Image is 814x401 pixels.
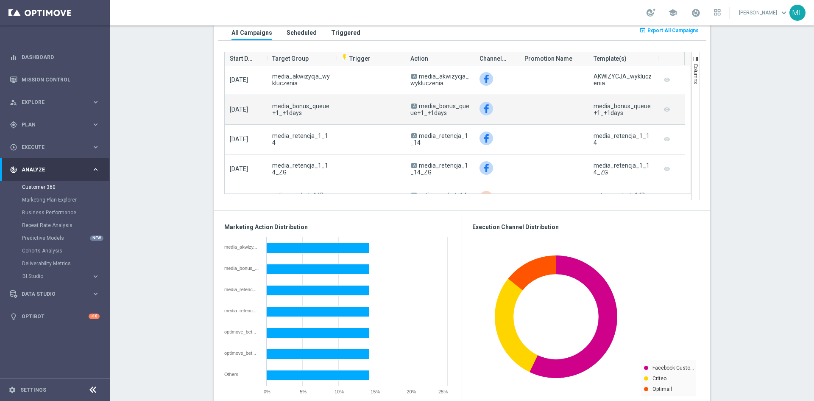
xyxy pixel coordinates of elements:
[22,206,109,219] div: Business Performance
[22,122,92,127] span: Plan
[22,167,92,172] span: Analyze
[272,103,331,116] span: media_bonus_queue+1_+1days
[22,181,109,193] div: Customer 360
[594,162,652,176] div: media_retencja_1_14_ZG
[411,74,417,79] span: A
[335,389,344,394] span: 10%
[9,291,100,297] button: Data Studio keyboard_arrow_right
[10,313,17,320] i: lightbulb
[410,73,469,87] span: media_akwizycja_wykluczenia
[22,270,109,283] div: BI Studio
[9,76,100,83] div: Mission Control
[272,192,331,205] span: optimove_bet_14D_and_reg_30D
[272,162,331,176] span: media_retencja_1_14_ZG
[410,192,467,205] span: optimove_bet_14D_and_reg_30D
[10,305,100,328] div: Optibot
[22,273,100,280] div: BI Studio keyboard_arrow_right
[341,54,348,61] i: flash_on
[479,102,493,115] div: Facebook Custom Audience
[230,76,248,83] span: [DATE]
[22,260,88,267] a: Deliverability Metrics
[652,365,694,371] text: Facebook Custo…
[779,8,789,17] span: keyboard_arrow_down
[22,257,109,270] div: Deliverability Metrics
[594,103,652,116] div: media_bonus_queue+1_+1days
[639,27,646,34] i: open_in_browser
[411,193,417,198] span: A
[300,389,307,394] span: 5%
[224,308,260,313] div: media_retencja_1_14_ZG
[9,166,100,173] button: track_changes Analyze keyboard_arrow_right
[10,46,100,68] div: Dashboard
[22,46,100,68] a: Dashboard
[22,235,88,241] a: Predictive Models
[594,192,652,205] div: optimove_bet_14D_and_reg_30D
[22,193,109,206] div: Marketing Plan Explorer
[272,132,331,146] span: media_retencja_1_14
[230,165,248,172] span: [DATE]
[264,389,270,394] span: 0%
[479,191,493,205] img: Criteo
[652,386,672,392] text: Optimail
[10,166,17,174] i: track_changes
[22,209,88,216] a: Business Performance
[638,25,700,36] button: open_in_browser Export All Campaigns
[224,329,260,334] div: optimove_bet_14D_and_reg_30D
[90,236,103,241] div: NEW
[524,50,572,67] span: Promotion Name
[341,55,371,62] span: Trigger
[22,222,88,229] a: Repeat Rate Analysis
[230,136,248,143] span: [DATE]
[10,143,17,151] i: play_circle_outline
[10,98,17,106] i: person_search
[411,133,417,138] span: A
[22,292,92,297] span: Data Studio
[22,219,109,232] div: Repeat Rate Analysis
[20,387,46,393] a: Settings
[287,29,317,36] h3: Scheduled
[92,165,100,174] i: keyboard_arrow_right
[272,73,331,87] span: media_akwizycja_wykluczenia
[231,29,272,36] h3: All Campaigns
[479,161,493,175] img: Facebook Custom Audience
[22,68,100,91] a: Mission Control
[410,162,468,176] span: media_retencja_1_14_ZG
[10,98,92,106] div: Explore
[9,99,100,106] div: person_search Explore keyboard_arrow_right
[9,313,100,320] button: lightbulb Optibot +10
[594,73,652,87] div: AKWIZYCJA_wykluczenia
[230,106,248,113] span: [DATE]
[371,389,380,394] span: 15%
[479,132,493,145] img: Facebook Custom Audience
[9,144,100,151] div: play_circle_outline Execute keyboard_arrow_right
[22,100,92,105] span: Explore
[92,272,100,280] i: keyboard_arrow_right
[410,132,468,146] span: media_retencja_1_14
[224,287,260,292] div: media_retencja_1_14
[92,143,100,151] i: keyboard_arrow_right
[472,223,700,231] h3: Execution Channel Distribution
[224,244,260,250] div: media_akwizycja_wykluczenia
[9,54,100,61] div: equalizer Dashboard
[22,305,89,328] a: Optibot
[229,25,274,40] button: All Campaigns
[594,132,652,146] div: media_retencja_1_14
[22,247,88,254] a: Cohorts Analysis
[329,25,362,40] button: Triggered
[10,143,92,151] div: Execute
[479,72,493,86] img: Facebook Custom Audience
[224,372,260,377] div: Others
[652,376,666,381] text: Criteo
[22,184,88,191] a: Customer 360
[22,274,83,279] span: BI Studio
[411,104,417,109] span: A
[224,266,260,271] div: media_bonus_queue+1_+1days
[331,29,360,36] h3: Triggered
